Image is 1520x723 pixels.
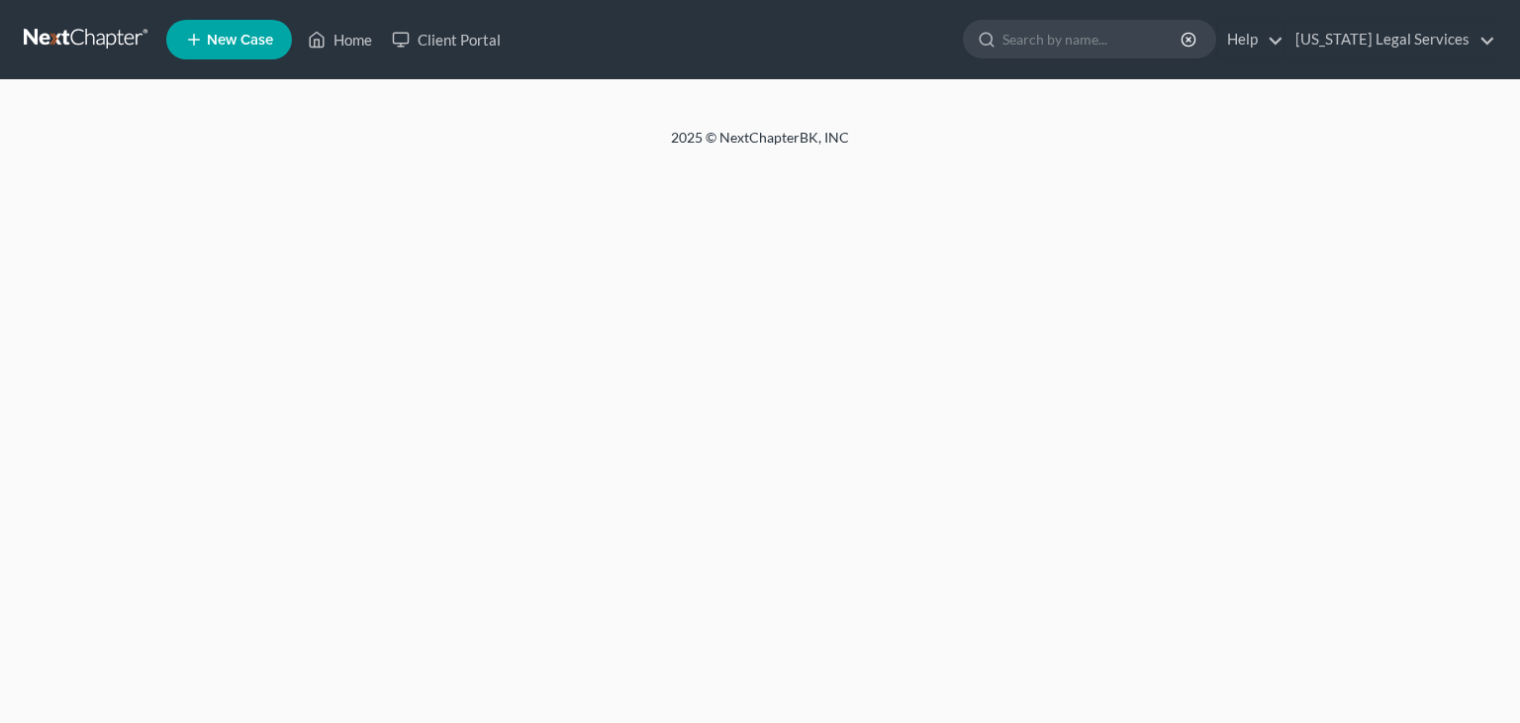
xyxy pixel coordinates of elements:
[1285,22,1495,57] a: [US_STATE] Legal Services
[1002,21,1184,57] input: Search by name...
[1217,22,1283,57] a: Help
[298,22,382,57] a: Home
[382,22,511,57] a: Client Portal
[207,33,273,48] span: New Case
[196,128,1324,163] div: 2025 © NextChapterBK, INC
